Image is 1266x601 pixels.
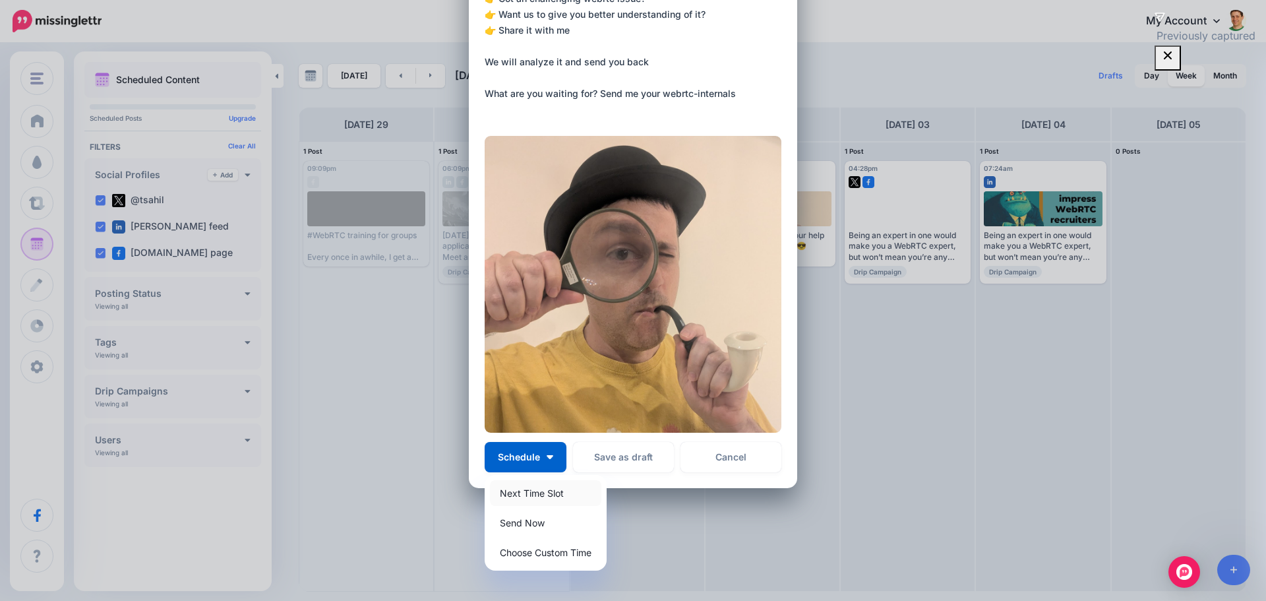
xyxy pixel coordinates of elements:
[485,442,566,472] button: Schedule
[485,475,607,571] div: Schedule
[498,453,540,462] span: Schedule
[490,480,601,506] a: Next Time Slot
[490,510,601,536] a: Send Now
[573,442,674,472] button: Save as draft
[485,136,781,433] img: Y15I5Y0SISK9OY1GWYIX0IBZPZ60TCFA.jpg
[1168,556,1200,588] div: Open Intercom Messenger
[680,442,781,472] a: Cancel
[490,540,601,565] a: Choose Custom Time
[547,455,553,459] img: arrow-down-white.png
